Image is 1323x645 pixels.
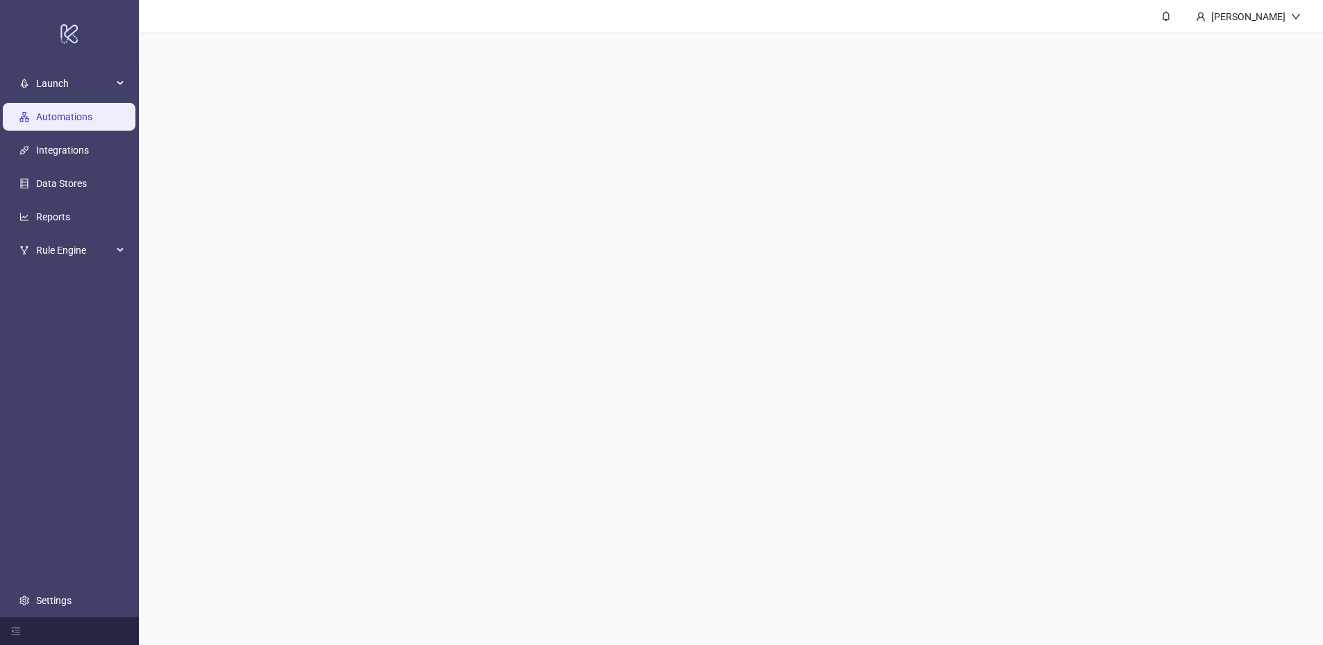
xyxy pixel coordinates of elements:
div: [PERSON_NAME] [1206,9,1291,24]
a: Data Stores [36,178,87,189]
span: Rule Engine [36,236,113,264]
span: Launch [36,70,113,97]
span: down [1291,12,1301,22]
span: bell [1161,11,1171,21]
a: Settings [36,595,72,606]
a: Automations [36,111,92,122]
a: Reports [36,211,70,222]
span: fork [19,245,29,255]
span: rocket [19,79,29,88]
span: user [1196,12,1206,22]
a: Integrations [36,145,89,156]
span: menu-fold [11,626,21,636]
